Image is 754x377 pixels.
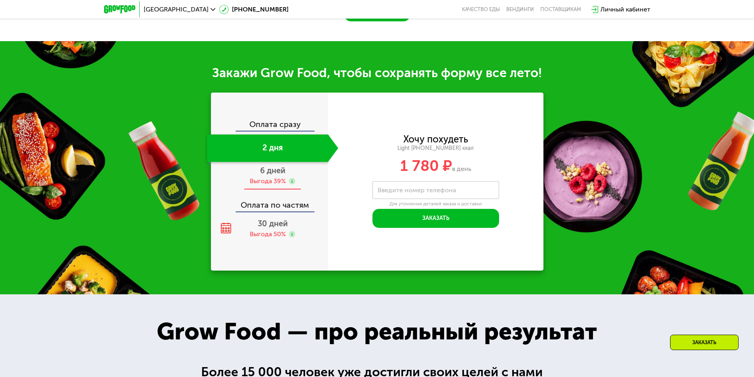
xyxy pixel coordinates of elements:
a: Качество еды [462,6,500,13]
div: Выгода 39% [250,177,286,186]
div: поставщикам [540,6,581,13]
div: Light [PHONE_NUMBER] ккал [328,145,543,152]
div: Выгода 50% [250,230,286,239]
div: Оплата сразу [212,120,328,131]
div: Для уточнения деталей заказа и доставки [372,201,499,207]
span: 1 780 ₽ [400,157,452,175]
span: в день [452,165,471,172]
span: 6 дней [260,166,285,175]
label: Введите номер телефона [378,188,456,192]
div: Заказать [670,335,739,350]
a: Вендинги [506,6,534,13]
div: Оплата по частям [212,193,328,211]
div: Личный кабинет [600,5,650,14]
button: Заказать [372,209,499,228]
a: [PHONE_NUMBER] [219,5,289,14]
div: Grow Food — про реальный результат [139,314,614,349]
div: Хочу похудеть [403,135,468,144]
span: [GEOGRAPHIC_DATA] [144,6,209,13]
span: 30 дней [258,219,288,228]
